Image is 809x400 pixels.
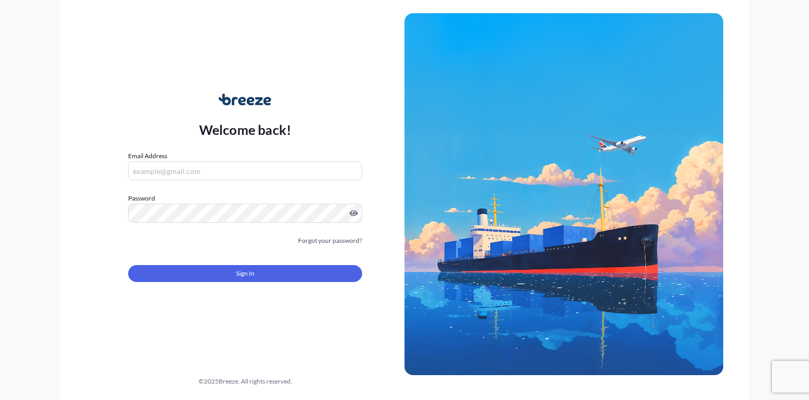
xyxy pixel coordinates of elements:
[128,151,167,161] label: Email Address
[199,121,292,138] p: Welcome back!
[236,268,255,279] span: Sign In
[128,161,362,180] input: example@gmail.com
[298,235,362,246] a: Forgot your password?
[404,13,723,375] img: Ship illustration
[349,209,358,217] button: Show password
[128,265,362,282] button: Sign In
[86,376,404,387] div: © 2025 Breeze. All rights reserved.
[128,193,362,204] label: Password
